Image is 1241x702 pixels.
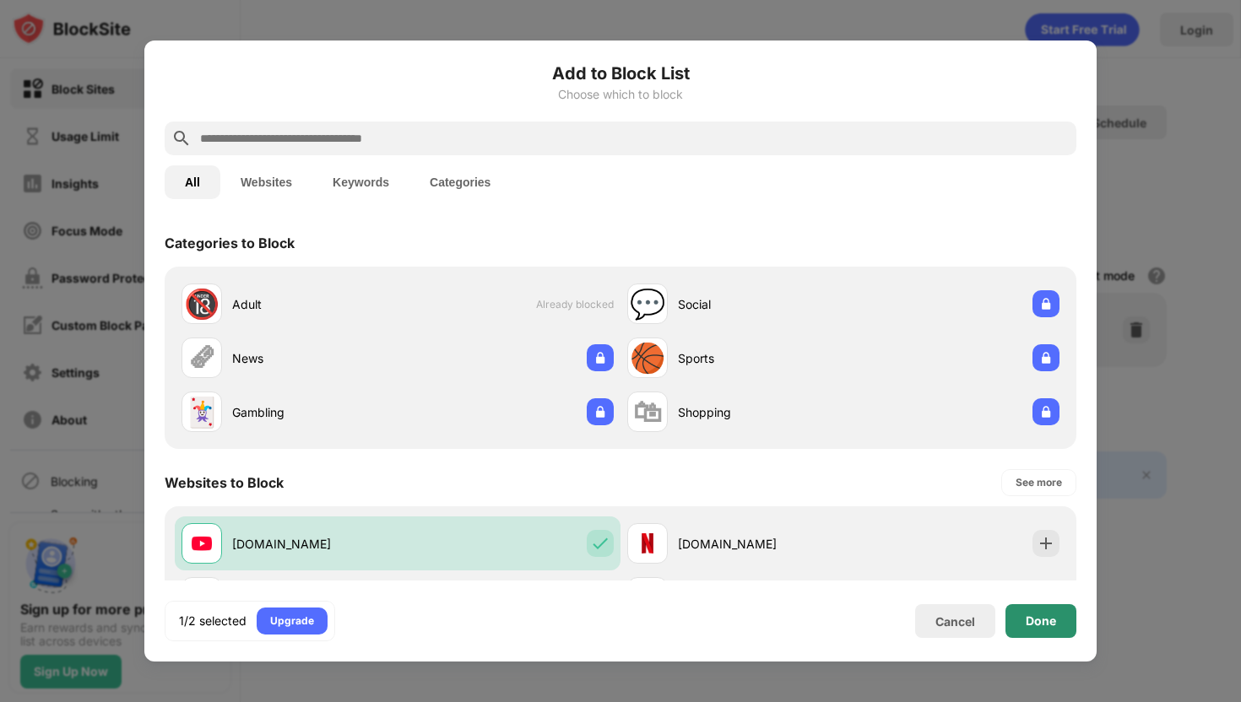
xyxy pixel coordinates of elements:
[232,295,398,313] div: Adult
[633,395,662,429] div: 🛍
[1026,614,1056,628] div: Done
[165,165,220,199] button: All
[270,613,314,629] div: Upgrade
[630,341,665,375] div: 🏀
[165,235,295,251] div: Categories to Block
[171,128,192,148] img: search.svg
[630,287,665,321] div: 💬
[678,295,843,313] div: Social
[232,403,398,421] div: Gambling
[232,349,398,367] div: News
[232,535,398,553] div: [DOMAIN_NAME]
[165,61,1076,86] h6: Add to Block List
[184,395,219,429] div: 🃏
[165,474,284,491] div: Websites to Block
[637,533,658,553] img: favicons
[935,614,975,629] div: Cancel
[184,287,219,321] div: 🔞
[187,341,216,375] div: 🗞
[536,298,614,310] span: Already blocked
[678,535,843,553] div: [DOMAIN_NAME]
[179,613,247,629] div: 1/2 selected
[409,165,511,199] button: Categories
[1016,474,1062,491] div: See more
[192,533,212,553] img: favicons
[312,165,409,199] button: Keywords
[678,349,843,367] div: Sports
[678,403,843,421] div: Shopping
[165,88,1076,101] div: Choose which to block
[220,165,312,199] button: Websites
